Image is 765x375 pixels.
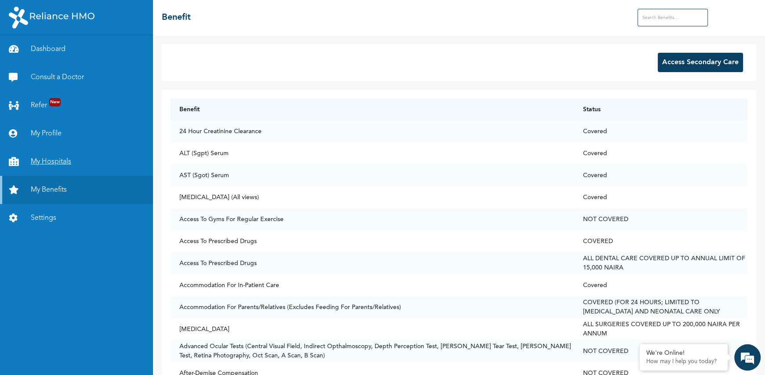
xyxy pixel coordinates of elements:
td: ALL DENTAL CARE COVERED UP TO ANNUAL LIMIT OF 15,000 NAIRA [574,252,747,274]
span: New [49,98,61,106]
div: We're Online! [646,350,721,357]
textarea: Type your message and hit 'Enter' [4,267,168,298]
td: Accommodation For In-Patient Care [171,274,574,296]
span: Conversation [4,313,86,320]
th: Benefit [171,98,574,120]
td: NOT COVERED [574,208,747,230]
th: Status [574,98,747,120]
td: [MEDICAL_DATA] [171,318,574,340]
p: How may I help you today? [646,358,721,365]
td: Access To Prescribed Drugs [171,230,574,252]
td: Covered [574,164,747,186]
td: COVERED (FOR 24 HOURS; LIMITED TO [MEDICAL_DATA] AND NEONATAL CARE ONLY [574,296,747,318]
div: Chat with us now [46,49,148,61]
td: 24 Hour Creatinine Clearance [171,120,574,142]
td: ALL SURGERIES COVERED UP TO 200,000 NAIRA PER ANNUM [574,318,747,340]
td: Access To Gyms For Regular Exercise [171,208,574,230]
td: COVERED [574,230,747,252]
td: Advanced Ocular Tests (Central Visual Field, Indirect Opthalmoscopy, Depth Perception Test, [PERS... [171,340,574,362]
div: Minimize live chat window [144,4,165,25]
input: Search Benefits... [637,9,708,26]
div: FAQs [86,298,168,325]
h2: Benefit [162,11,191,24]
span: We're online! [51,124,121,213]
td: Access To Prescribed Drugs [171,252,574,274]
button: Access Secondary Care [658,53,743,72]
td: Covered [574,186,747,208]
td: Covered [574,120,747,142]
td: ALT (Sgpt) Serum [171,142,574,164]
td: NOT COVERED [574,340,747,362]
td: Accommodation For Parents/Relatives (Excludes Feeding For Parents/Relatives) [171,296,574,318]
td: [MEDICAL_DATA] (All views) [171,186,574,208]
td: Covered [574,142,747,164]
td: Covered [574,274,747,296]
img: d_794563401_company_1708531726252_794563401 [16,44,36,66]
img: RelianceHMO's Logo [9,7,95,29]
td: AST (Sgot) Serum [171,164,574,186]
